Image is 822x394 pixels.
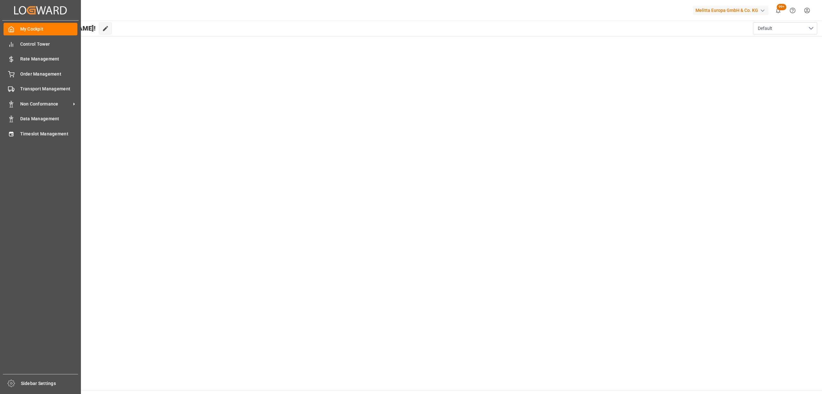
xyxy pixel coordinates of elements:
span: Order Management [20,71,78,78]
div: Melitta Europa GmbH & Co. KG [693,6,768,15]
span: 99+ [777,4,786,10]
button: Melitta Europa GmbH & Co. KG [693,4,771,16]
span: Control Tower [20,41,78,48]
button: show 100 new notifications [771,3,785,18]
a: Control Tower [4,38,77,50]
span: Rate Management [20,56,78,62]
span: Data Management [20,115,78,122]
span: Non Conformance [20,101,71,107]
a: Rate Management [4,53,77,65]
a: Timeslot Management [4,127,77,140]
span: Default [758,25,772,32]
a: Transport Management [4,83,77,95]
span: Timeslot Management [20,131,78,137]
button: open menu [753,22,817,34]
a: My Cockpit [4,23,77,35]
span: Transport Management [20,86,78,92]
a: Data Management [4,113,77,125]
a: Order Management [4,68,77,80]
button: Help Center [785,3,800,18]
span: Sidebar Settings [21,380,78,387]
span: My Cockpit [20,26,78,32]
